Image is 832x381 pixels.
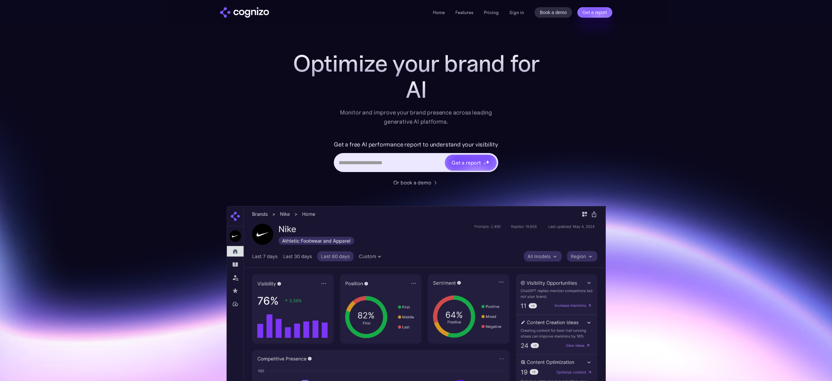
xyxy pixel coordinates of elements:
[334,139,498,150] label: Get a free AI performance report to understand your visibility
[393,179,431,186] div: Or book a demo
[484,163,486,165] img: star
[336,108,497,126] div: Monitor and improve your brand presence across leading generative AI platforms.
[444,154,497,171] a: Get a reportstarstarstar
[577,7,612,18] a: Get a report
[451,159,481,166] div: Get a report
[484,9,499,15] a: Pricing
[220,7,269,18] a: home
[433,9,445,15] a: Home
[509,9,524,16] a: Sign in
[393,179,439,186] a: Or book a demo
[220,7,269,18] img: cognizo logo
[535,7,572,18] a: Book a demo
[285,77,547,103] div: AI
[285,50,547,77] h1: Optimize your brand for
[334,139,498,175] form: Hero URL Input Form
[455,9,473,15] a: Features
[485,160,490,164] img: star
[484,160,485,161] img: star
